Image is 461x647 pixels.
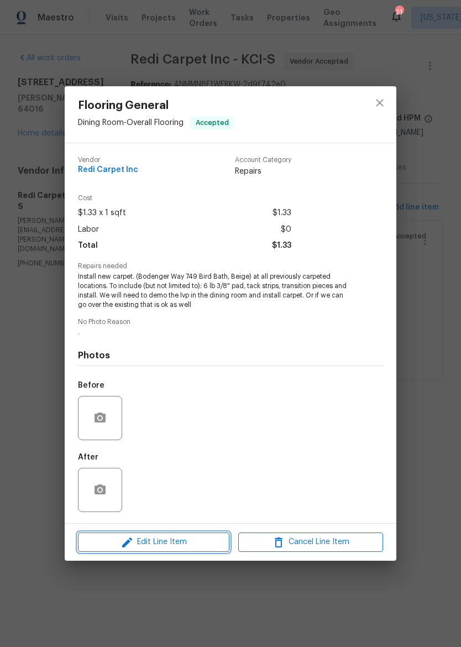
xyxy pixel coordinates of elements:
span: Flooring General [78,100,234,112]
span: $0 [281,222,291,238]
span: $1.33 [272,238,291,254]
span: $1.33 x 1 sqft [78,205,126,221]
span: $1.33 [273,205,291,221]
span: Cost [78,195,291,202]
h4: Photos [78,350,383,361]
span: No Photo Reason [78,319,383,326]
span: Repairs needed [78,263,383,270]
button: Edit Line Item [78,533,229,552]
span: Total [78,238,98,254]
span: . [78,328,353,337]
button: close [366,90,393,116]
span: Labor [78,222,99,238]
span: Account Category [235,156,291,164]
h5: Before [78,382,104,389]
span: Edit Line Item [81,535,226,549]
span: Dining Room - Overall Flooring [78,119,184,127]
span: Accepted [191,117,233,128]
span: Cancel Line Item [242,535,380,549]
span: Vendor [78,156,138,164]
span: Install new carpet. (Bodenger Way 749 Bird Bath, Beige) at all previously carpeted locations. To ... [78,272,353,309]
h5: After [78,453,98,461]
span: Repairs [235,166,291,177]
button: Cancel Line Item [238,533,383,552]
span: Redi Carpet Inc [78,166,138,174]
div: 21 [395,7,403,18]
